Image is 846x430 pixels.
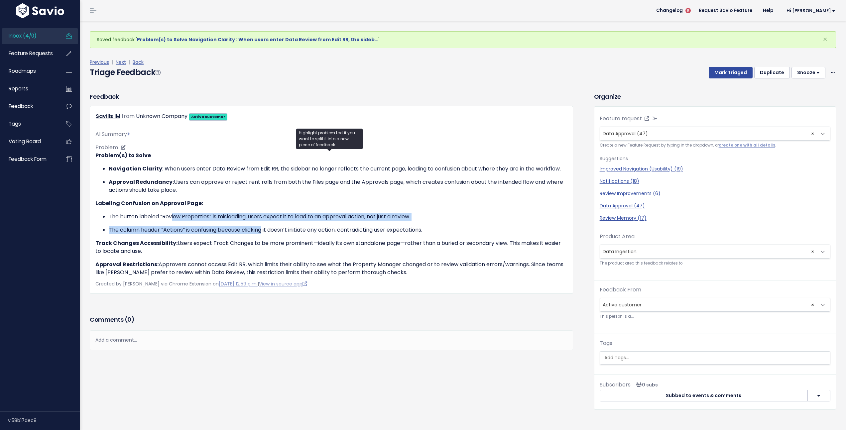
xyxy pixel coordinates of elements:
a: Hi [PERSON_NAME] [779,6,841,16]
div: Saved feedback ' ' [90,31,836,48]
a: Problem(s) to Solve Navigation Clarity : When users enter Data Review from Edit RR, the sideb… [137,36,378,43]
span: AI Summary [95,130,130,138]
a: Notifications (18) [600,178,830,185]
a: Roadmaps [2,63,55,79]
a: Feedback form [2,152,55,167]
a: [DATE] 12:59 p.m. [219,280,258,287]
h3: Feedback [90,92,119,101]
small: Create a new Feature Request by typing in the dropdown, or . [600,142,830,149]
span: Active customer [600,298,817,311]
a: Feedback [2,99,55,114]
a: View in source app [259,280,307,287]
strong: Track Changes Accessibility: [95,239,178,247]
span: | [110,59,114,65]
a: Previous [90,59,109,65]
span: Created by [PERSON_NAME] via Chrome Extension on | [95,280,307,287]
span: Changelog [656,8,683,13]
label: Feedback From [600,286,641,294]
div: Highlight problem text if you want to split it into a new piece of feedback [296,129,363,149]
small: This person is a... [600,313,830,320]
span: Reports [9,85,28,92]
a: Voting Board [2,134,55,149]
span: Problem [95,144,118,151]
span: Feature Requests [9,50,53,57]
strong: Navigation Clarity [109,165,162,172]
p: Users can approve or reject rent rolls from both the Files page and the Approvals page, which cre... [109,178,567,194]
img: logo-white.9d6f32f41409.svg [14,3,66,18]
a: Inbox (4/0) [2,28,55,44]
div: v.58b17dec9 [8,412,80,429]
strong: Approval Restrictions: [95,261,159,268]
button: Duplicate [754,67,790,79]
a: Reports [2,81,55,96]
div: Add a comment... [90,330,573,350]
button: Subbed to events & comments [600,390,808,402]
input: Add Tags... [602,354,832,361]
a: Help [758,6,779,16]
p: Suggestions [600,155,830,163]
p: : When users enter Data Review from Edit RR, the sidebar no longer reflects the current page, lea... [109,165,567,173]
span: 0 [127,315,131,324]
strong: Labeling Confusion on Approval Page: [95,199,203,207]
span: Tags [9,120,21,127]
span: | [127,59,131,65]
p: The button labeled “Review Properties” is misleading; users expect it to lead to an approval acti... [109,213,567,221]
span: Hi [PERSON_NAME] [786,8,835,13]
small: The product area this feedback relates to [600,260,830,267]
span: Active customer [600,298,830,312]
button: Snooze [791,67,825,79]
span: × [811,298,814,311]
label: Feature request [600,115,642,123]
span: Feedback form [9,156,47,162]
a: Request Savio Feature [693,6,758,16]
div: Unknown Company [136,112,187,121]
button: Close [816,32,834,48]
span: from [122,112,135,120]
label: Product Area [600,233,635,241]
span: Data Ingestion [600,245,817,258]
a: Review Memory (17) [600,215,830,222]
a: Tags [2,116,55,132]
strong: Problem(s) to Solve [95,152,151,159]
strong: Approval Redundancy: [109,178,174,186]
a: Feature Requests [2,46,55,61]
span: Inbox (4/0) [9,32,37,39]
span: Data Ingestion [600,245,830,259]
a: Next [116,59,126,65]
p: Users expect Track Changes to be more prominent—ideally its own standalone page—rather than a bur... [95,239,567,255]
p: The column header “Actions” is confusing because clicking it doesn’t initiate any action, contrad... [109,226,567,234]
span: Data Approval (47) [603,130,648,137]
span: × [811,127,814,140]
span: Roadmaps [9,67,36,74]
a: Savills IM [96,112,120,120]
a: Data Approval (47) [600,202,830,209]
span: Subscribers [600,381,631,388]
span: 5 [685,8,691,13]
h3: Comments ( ) [90,315,573,324]
span: × [811,245,814,258]
span: Feedback [9,103,33,110]
p: Approvers cannot access Edit RR, which limits their ability to see what the Property Manager chan... [95,261,567,276]
span: <p><strong>Subscribers</strong><br><br> No subscribers yet<br> </p> [633,381,658,388]
span: Voting Board [9,138,41,145]
h4: Triage Feedback [90,66,160,78]
button: Mark Triaged [709,67,753,79]
a: Back [133,59,144,65]
strong: Active customer [191,114,225,119]
label: Tags [600,339,612,347]
h3: Organize [594,92,836,101]
a: Improved Navigation (Usability) (19) [600,165,830,172]
a: create one with all details [719,143,775,148]
span: × [823,34,827,45]
a: Review Improvements (6) [600,190,830,197]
